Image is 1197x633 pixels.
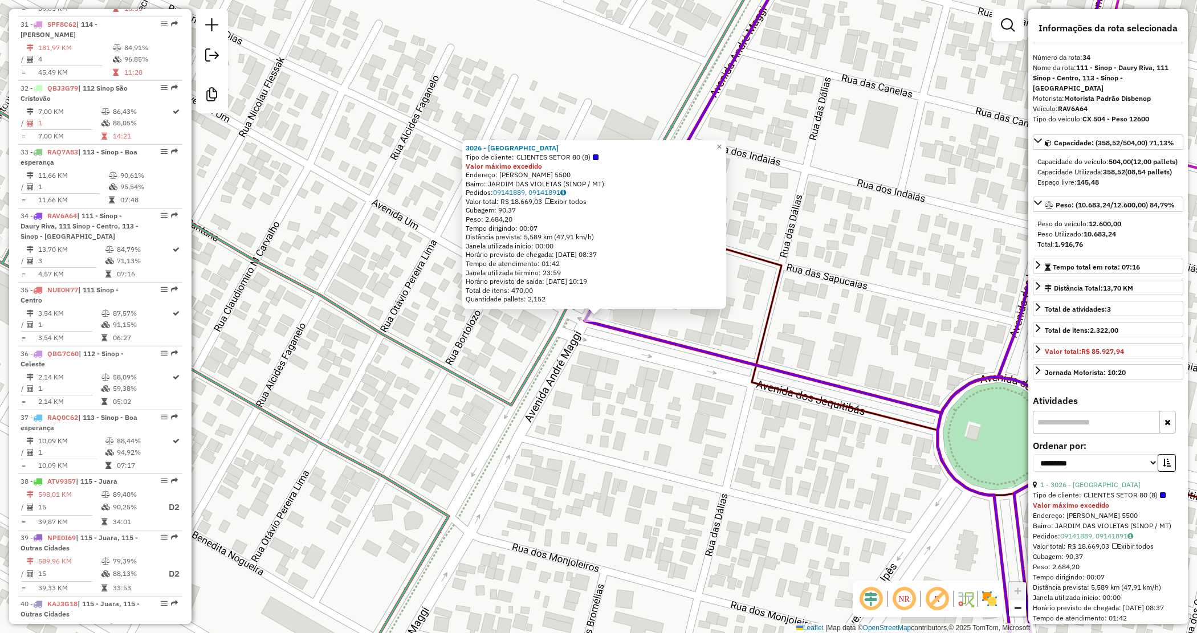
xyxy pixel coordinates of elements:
[1158,454,1176,472] button: Ordem crescente
[105,438,114,444] i: % de utilização do peso
[923,585,951,612] span: Exibir rótulo
[161,414,168,420] em: Opções
[171,534,178,541] em: Rota exportada
[27,321,34,328] i: Total de Atividades
[21,211,139,240] span: 34 -
[1037,167,1179,177] div: Capacidade Utilizada:
[1033,552,1183,562] div: Cubagem: 90,37
[1045,367,1126,378] div: Jornada Motorista: 10:20
[27,385,34,392] i: Total de Atividades
[124,3,178,14] td: 10:35
[47,285,78,294] span: NUE0H77
[466,232,723,242] div: Distância prevista: 5,589 km (47,91 km/h)
[466,242,723,251] div: Janela utilizada início: 00:00
[1045,325,1118,336] div: Total de itens:
[21,194,26,206] td: =
[109,183,117,190] i: % de utilização da cubagem
[466,188,723,197] div: Pedidos:
[101,334,107,341] i: Tempo total em rota
[120,181,177,193] td: 95,54%
[21,500,26,514] td: /
[38,332,101,344] td: 3,54 KM
[466,268,723,277] div: Janela utilizada término: 23:59
[857,585,885,612] span: Ocultar deslocamento
[1060,532,1133,540] a: 09141889, 09141891
[101,108,110,115] i: % de utilização do peso
[1033,214,1183,254] div: Peso: (10.683,24/12.600,00) 84,79%
[1109,157,1131,166] strong: 504,00
[1033,343,1183,358] a: Valor total:R$ 85.927,94
[118,622,168,633] td: 66,73%
[124,54,178,65] td: 96,85%
[1033,531,1183,541] div: Pedidos:
[101,570,110,577] i: % de utilização da cubagem
[1033,501,1109,509] strong: Valor máximo excedido
[27,491,34,498] i: Distância Total
[27,44,34,51] i: Distância Total
[796,624,824,632] a: Leaflet
[1040,480,1141,489] a: 1 - 3026 - [GEOGRAPHIC_DATA]
[1103,168,1125,176] strong: 358,52
[116,435,172,447] td: 88,44%
[1014,601,1021,615] span: −
[112,332,172,344] td: 06:27
[101,385,110,392] i: % de utilização da cubagem
[1033,322,1183,337] a: Total de itens:2.322,00
[21,533,138,552] span: | 115 - Juara, 115 - Outras Cidades
[105,271,111,277] i: Tempo total em rota
[1033,395,1183,406] h4: Atividades
[890,585,918,612] span: Ocultar NR
[76,477,117,485] span: | 115 - Juara
[101,518,107,525] i: Tempo total em rota
[1033,197,1183,212] a: Peso: (10.683,24/12.600,00) 84,79%
[1064,94,1151,103] strong: Motorista Padrão Disbenop
[1082,53,1090,62] strong: 34
[516,153,598,162] span: CLIENTES SETOR 80 (8)
[105,246,114,253] i: % de utilização do peso
[1033,63,1168,92] strong: 111 - Sinop - Daury Riva, 111 Sinop - Centro, 113 - Sinop - [GEOGRAPHIC_DATA]
[27,449,34,456] i: Total de Atividades
[793,623,1033,633] div: Map data © contributors,© 2025 TomTom, Microsoft
[109,172,117,179] i: % de utilização do peso
[38,3,112,14] td: 60,05 KM
[466,144,723,304] div: Tempo de atendimento: 01:42
[112,371,172,383] td: 58,09%
[21,582,26,594] td: =
[38,319,101,330] td: 1
[1033,152,1183,192] div: Capacidade: (358,52/504,00) 71,13%
[1009,582,1026,599] a: Zoom in
[466,144,559,152] strong: 3026 - [GEOGRAPHIC_DATA]
[1081,347,1124,356] strong: R$ 85.927,94
[38,170,108,181] td: 11,66 KM
[38,244,105,255] td: 13,70 KM
[27,310,34,317] i: Distância Total
[38,582,101,594] td: 39,33 KM
[21,447,26,458] td: /
[171,286,178,293] em: Rota exportada
[1033,23,1183,34] h4: Informações da rota selecionada
[21,84,128,103] span: 32 -
[545,197,587,206] span: Exibir todos
[173,108,180,115] i: Rota otimizada
[1033,439,1183,452] label: Ordenar por:
[825,624,827,632] span: |
[161,534,168,541] em: Opções
[1103,284,1133,292] span: 13,70 KM
[113,44,121,51] i: % de utilização do peso
[1058,104,1088,113] strong: RAV6A64
[201,14,223,39] a: Nova sessão e pesquisa
[21,117,26,129] td: /
[171,148,178,155] em: Rota exportada
[101,374,110,381] i: % de utilização do peso
[116,460,172,471] td: 07:17
[863,624,911,632] a: OpenStreetMap
[466,250,723,259] div: Horário previsto de chegada: [DATE] 08:37
[173,438,180,444] i: Rota otimizada
[27,558,34,565] i: Distância Total
[112,383,172,394] td: 59,38%
[47,211,77,220] span: RAV6A64
[21,148,137,166] span: | 113 - Sinop - Boa esperança
[116,255,172,267] td: 71,13%
[1009,599,1026,616] a: Zoom out
[27,246,34,253] i: Distância Total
